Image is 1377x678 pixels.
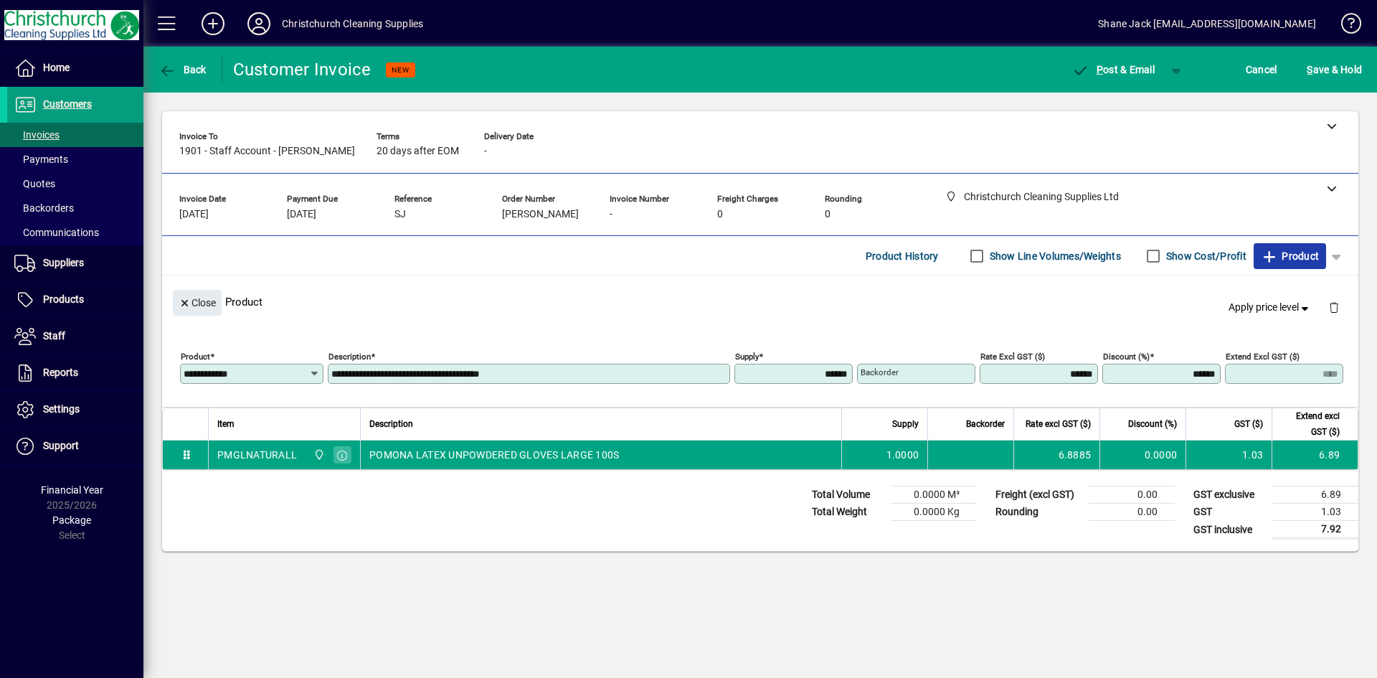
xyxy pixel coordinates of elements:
[805,504,891,521] td: Total Weight
[190,11,236,37] button: Add
[1128,416,1177,432] span: Discount (%)
[7,123,143,147] a: Invoices
[179,291,216,315] span: Close
[369,448,619,462] span: POMONA LATEX UNPOWDERED GLOVES LARGE 100S
[1103,352,1150,362] mat-label: Discount (%)
[392,65,410,75] span: NEW
[155,57,210,83] button: Back
[7,196,143,220] a: Backorders
[805,486,891,504] td: Total Volume
[14,178,55,189] span: Quotes
[1097,64,1103,75] span: P
[158,64,207,75] span: Back
[14,154,68,165] span: Payments
[43,257,84,268] span: Suppliers
[1303,57,1366,83] button: Save & Hold
[7,319,143,354] a: Staff
[7,50,143,86] a: Home
[143,57,222,83] app-page-header-button: Back
[14,202,74,214] span: Backorders
[1023,448,1091,462] div: 6.8885
[369,416,413,432] span: Description
[179,146,355,157] span: 1901 - Staff Account - [PERSON_NAME]
[7,428,143,464] a: Support
[1242,57,1281,83] button: Cancel
[43,330,65,342] span: Staff
[377,146,459,157] span: 20 days after EOM
[7,220,143,245] a: Communications
[310,447,326,463] span: Christchurch Cleaning Supplies Ltd
[173,290,222,316] button: Close
[7,282,143,318] a: Products
[43,62,70,73] span: Home
[162,276,1358,328] div: Product
[1186,486,1272,504] td: GST exclusive
[7,171,143,196] a: Quotes
[610,209,612,220] span: -
[1281,408,1340,440] span: Extend excl GST ($)
[735,352,759,362] mat-label: Supply
[1272,441,1358,469] td: 6.89
[1317,290,1351,324] button: Delete
[1186,521,1272,539] td: GST inclusive
[43,403,80,415] span: Settings
[169,296,225,309] app-page-header-button: Close
[7,147,143,171] a: Payments
[7,392,143,428] a: Settings
[328,352,371,362] mat-label: Description
[1071,64,1155,75] span: ost & Email
[1026,416,1091,432] span: Rate excl GST ($)
[233,58,372,81] div: Customer Invoice
[1186,504,1272,521] td: GST
[43,98,92,110] span: Customers
[1098,12,1316,35] div: Shane Jack [EMAIL_ADDRESS][DOMAIN_NAME]
[1317,301,1351,314] app-page-header-button: Delete
[1261,245,1319,268] span: Product
[7,245,143,281] a: Suppliers
[966,416,1005,432] span: Backorder
[825,209,831,220] span: 0
[236,11,282,37] button: Profile
[891,486,977,504] td: 0.0000 M³
[43,367,78,378] span: Reports
[179,209,209,220] span: [DATE]
[717,209,723,220] span: 0
[41,484,103,496] span: Financial Year
[1089,486,1175,504] td: 0.00
[1229,300,1312,315] span: Apply price level
[1246,58,1277,81] span: Cancel
[1099,441,1186,469] td: 0.0000
[1272,504,1358,521] td: 1.03
[1330,3,1359,50] a: Knowledge Base
[1307,58,1362,81] span: ave & Hold
[891,504,977,521] td: 0.0000 Kg
[217,448,297,462] div: PMGLNATURALL
[52,514,91,526] span: Package
[217,416,235,432] span: Item
[43,440,79,451] span: Support
[1163,249,1246,263] label: Show Cost/Profit
[866,245,939,268] span: Product History
[181,352,210,362] mat-label: Product
[43,293,84,305] span: Products
[988,504,1089,521] td: Rounding
[1089,504,1175,521] td: 0.00
[860,243,945,269] button: Product History
[1186,441,1272,469] td: 1.03
[980,352,1045,362] mat-label: Rate excl GST ($)
[861,367,899,377] mat-label: Backorder
[987,249,1121,263] label: Show Line Volumes/Weights
[886,448,919,462] span: 1.0000
[988,486,1089,504] td: Freight (excl GST)
[394,209,406,220] span: SJ
[14,129,60,141] span: Invoices
[484,146,487,157] span: -
[1307,64,1312,75] span: S
[7,355,143,391] a: Reports
[1064,57,1162,83] button: Post & Email
[1226,352,1300,362] mat-label: Extend excl GST ($)
[282,12,423,35] div: Christchurch Cleaning Supplies
[1272,486,1358,504] td: 6.89
[502,209,579,220] span: [PERSON_NAME]
[892,416,919,432] span: Supply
